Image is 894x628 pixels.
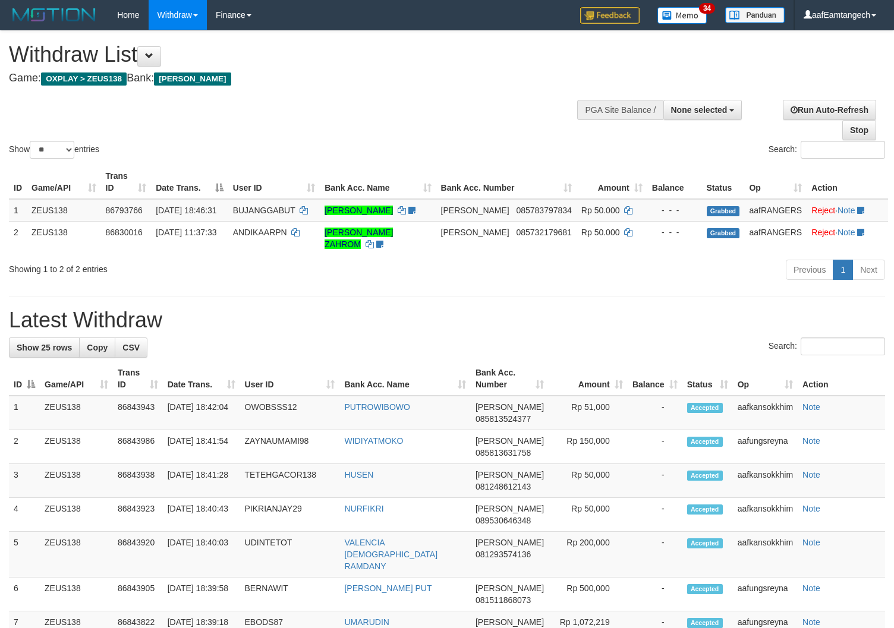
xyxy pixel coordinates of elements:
div: Showing 1 to 2 of 2 entries [9,258,364,275]
td: 3 [9,464,40,498]
span: BUJANGGABUT [233,206,295,215]
th: Op: activate to sort column ascending [744,165,807,199]
td: BERNAWIT [240,577,340,611]
span: Accepted [687,618,723,628]
td: - [628,498,682,532]
td: ZEUS138 [40,430,113,464]
img: Feedback.jpg [580,7,640,24]
th: Trans ID: activate to sort column ascending [113,362,163,396]
td: 1 [9,199,27,222]
td: 86843920 [113,532,163,577]
td: ZEUS138 [40,577,113,611]
td: 86843943 [113,396,163,430]
span: ANDIKAARPN [233,228,287,237]
td: - [628,430,682,464]
th: Bank Acc. Name: activate to sort column ascending [320,165,436,199]
span: [PERSON_NAME] [154,72,231,86]
span: Accepted [687,471,723,481]
a: Previous [786,260,833,280]
td: aafRANGERS [744,221,807,255]
td: Rp 51,000 [549,396,628,430]
a: Note [838,206,855,215]
label: Search: [769,141,885,159]
th: Status [702,165,745,199]
td: Rp 50,000 [549,498,628,532]
input: Search: [801,337,885,355]
td: · [807,221,888,255]
a: UMARUDIN [344,617,389,627]
a: Note [802,402,820,412]
span: Show 25 rows [17,343,72,352]
span: OXPLAY > ZEUS138 [41,72,127,86]
td: ZEUS138 [27,221,101,255]
span: CSV [122,343,140,352]
th: Trans ID: activate to sort column ascending [101,165,152,199]
td: ZEUS138 [27,199,101,222]
a: Show 25 rows [9,337,80,358]
span: [PERSON_NAME] [476,470,544,479]
td: - [628,577,682,611]
td: - [628,464,682,498]
span: Copy 085813631758 to clipboard [476,448,531,457]
a: Reject [811,228,835,237]
span: Accepted [687,538,723,548]
th: Balance: activate to sort column ascending [628,362,682,396]
th: User ID: activate to sort column ascending [240,362,340,396]
a: Copy [79,337,115,358]
span: Grabbed [707,228,740,238]
span: Accepted [687,437,723,447]
span: Copy [87,343,108,352]
td: [DATE] 18:39:58 [163,577,240,611]
td: aafungsreyna [733,577,798,611]
th: Action [798,362,885,396]
a: Note [802,617,820,627]
span: Rp 50.000 [581,228,620,237]
th: Amount: activate to sort column ascending [577,165,647,199]
td: aafkansokkhim [733,498,798,532]
a: Reject [811,206,835,215]
td: · [807,199,888,222]
a: [PERSON_NAME] ZAHROM [325,228,393,249]
td: Rp 200,000 [549,532,628,577]
td: TETEHGACOR138 [240,464,340,498]
a: CSV [115,337,147,358]
span: [PERSON_NAME] [476,436,544,446]
td: 86843938 [113,464,163,498]
a: Stop [842,120,876,140]
td: ZAYNAUMAMI98 [240,430,340,464]
th: Date Trans.: activate to sort column ascending [163,362,240,396]
span: Copy 081511868073 to clipboard [476,595,531,605]
td: [DATE] 18:40:43 [163,498,240,532]
th: Bank Acc. Number: activate to sort column ascending [471,362,549,396]
td: 2 [9,221,27,255]
span: 86830016 [106,228,143,237]
span: [DATE] 11:37:33 [156,228,216,237]
span: Copy 085783797834 to clipboard [516,206,571,215]
span: [PERSON_NAME] [476,504,544,513]
span: Accepted [687,403,723,413]
span: Accepted [687,504,723,515]
a: HUSEN [344,470,373,479]
a: Next [852,260,885,280]
th: Game/API: activate to sort column ascending [40,362,113,396]
span: [PERSON_NAME] [476,583,544,593]
td: aafRANGERS [744,199,807,222]
td: [DATE] 18:41:28 [163,464,240,498]
a: [PERSON_NAME] [325,206,393,215]
span: Rp 50.000 [581,206,620,215]
label: Show entries [9,141,99,159]
td: [DATE] 18:42:04 [163,396,240,430]
td: aafungsreyna [733,430,798,464]
a: WIDIYATMOKO [344,436,403,446]
th: Bank Acc. Number: activate to sort column ascending [436,165,577,199]
span: [PERSON_NAME] [441,206,509,215]
span: [DATE] 18:46:31 [156,206,216,215]
a: Run Auto-Refresh [783,100,876,120]
th: Action [807,165,888,199]
span: Copy 081248612143 to clipboard [476,482,531,491]
span: 86793766 [106,206,143,215]
td: UDINTETOT [240,532,340,577]
td: [DATE] 18:40:03 [163,532,240,577]
div: - - - [652,226,697,238]
td: - [628,532,682,577]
